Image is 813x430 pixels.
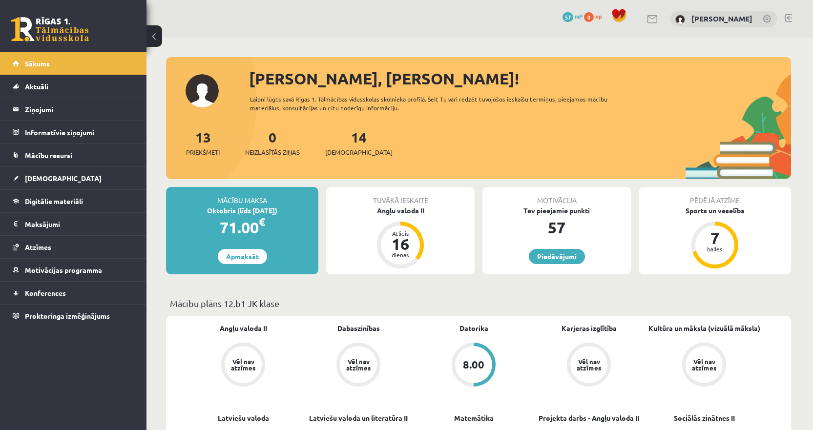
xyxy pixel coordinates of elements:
[700,230,730,246] div: 7
[326,205,475,216] div: Angļu valoda II
[325,147,393,157] span: [DEMOGRAPHIC_DATA]
[229,358,257,371] div: Vēl nav atzīmes
[639,187,791,205] div: Pēdējā atzīme
[13,167,134,189] a: [DEMOGRAPHIC_DATA]
[386,236,415,252] div: 16
[220,323,267,333] a: Angļu valoda II
[13,305,134,327] a: Proktoringa izmēģinājums
[309,413,408,423] a: Latviešu valoda un literatūra II
[463,359,484,370] div: 8.00
[584,12,606,20] a: 0 xp
[13,282,134,304] a: Konferences
[563,12,573,22] span: 57
[482,205,631,216] div: Tev pieejamie punkti
[245,147,300,157] span: Neizlasītās ziņas
[25,98,134,121] legend: Ziņojumi
[539,413,639,423] a: Projekta darbs - Angļu valoda II
[13,98,134,121] a: Ziņojumi
[529,249,585,264] a: Piedāvājumi
[166,187,318,205] div: Mācību maksa
[166,205,318,216] div: Oktobris (līdz [DATE])
[186,128,220,157] a: 13Priekšmeti
[386,230,415,236] div: Atlicis
[674,413,735,423] a: Sociālās zinātnes II
[13,52,134,75] a: Sākums
[249,67,791,90] div: [PERSON_NAME], [PERSON_NAME]!
[25,121,134,143] legend: Informatīvie ziņojumi
[13,75,134,98] a: Aktuāli
[337,323,380,333] a: Dabaszinības
[13,236,134,258] a: Atzīmes
[259,215,265,229] span: €
[13,213,134,235] a: Maksājumi
[166,216,318,239] div: 71.00
[218,413,269,423] a: Latviešu valoda
[639,205,791,270] a: Sports un veselība 7 balles
[700,246,730,252] div: balles
[25,243,51,251] span: Atzīmes
[326,187,475,205] div: Tuvākā ieskaite
[186,343,301,389] a: Vēl nav atzīmes
[25,82,48,91] span: Aktuāli
[245,128,300,157] a: 0Neizlasītās ziņas
[25,311,110,320] span: Proktoringa izmēģinājums
[25,213,134,235] legend: Maksājumi
[13,259,134,281] a: Motivācijas programma
[25,59,50,68] span: Sākums
[575,12,583,20] span: mP
[416,343,531,389] a: 8.00
[25,288,66,297] span: Konferences
[648,323,760,333] a: Kultūra un māksla (vizuālā māksla)
[690,358,718,371] div: Vēl nav atzīmes
[675,15,685,24] img: Vladislavs Daņilovs
[531,343,646,389] a: Vēl nav atzīmes
[482,187,631,205] div: Motivācija
[13,190,134,212] a: Digitālie materiāli
[25,151,72,160] span: Mācību resursi
[25,174,102,183] span: [DEMOGRAPHIC_DATA]
[691,14,752,23] a: [PERSON_NAME]
[13,144,134,166] a: Mācību resursi
[11,17,89,41] a: Rīgas 1. Tālmācības vidusskola
[584,12,594,22] span: 0
[454,413,494,423] a: Matemātika
[563,12,583,20] a: 57 mP
[646,343,762,389] a: Vēl nav atzīmes
[639,205,791,216] div: Sports un veselība
[186,147,220,157] span: Priekšmeti
[170,297,787,310] p: Mācību plāns 12.b1 JK klase
[13,121,134,143] a: Informatīvie ziņojumi
[595,12,602,20] span: xp
[345,358,372,371] div: Vēl nav atzīmes
[25,197,83,205] span: Digitālie materiāli
[325,128,393,157] a: 14[DEMOGRAPHIC_DATA]
[482,216,631,239] div: 57
[250,95,625,112] div: Laipni lūgts savā Rīgas 1. Tālmācības vidusskolas skolnieka profilā. Šeit Tu vari redzēt tuvojošo...
[459,323,488,333] a: Datorika
[326,205,475,270] a: Angļu valoda II Atlicis 16 dienas
[575,358,603,371] div: Vēl nav atzīmes
[386,252,415,258] div: dienas
[301,343,416,389] a: Vēl nav atzīmes
[562,323,617,333] a: Karjeras izglītība
[25,266,102,274] span: Motivācijas programma
[218,249,267,264] a: Apmaksāt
